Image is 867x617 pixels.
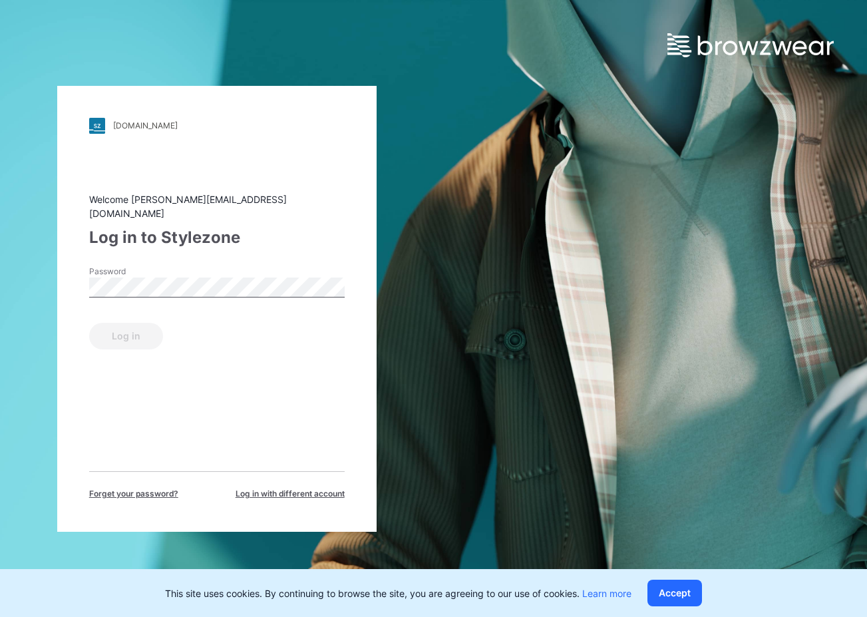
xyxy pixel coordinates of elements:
[89,488,178,500] span: Forget your password?
[582,588,631,599] a: Learn more
[89,192,345,220] div: Welcome [PERSON_NAME][EMAIL_ADDRESS][DOMAIN_NAME]
[113,120,178,130] div: [DOMAIN_NAME]
[89,118,105,134] img: stylezone-logo.562084cfcfab977791bfbf7441f1a819.svg
[89,266,182,278] label: Password
[667,33,834,57] img: browzwear-logo.e42bd6dac1945053ebaf764b6aa21510.svg
[89,226,345,250] div: Log in to Stylezone
[647,580,702,606] button: Accept
[236,488,345,500] span: Log in with different account
[165,586,631,600] p: This site uses cookies. By continuing to browse the site, you are agreeing to our use of cookies.
[89,118,345,134] a: [DOMAIN_NAME]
